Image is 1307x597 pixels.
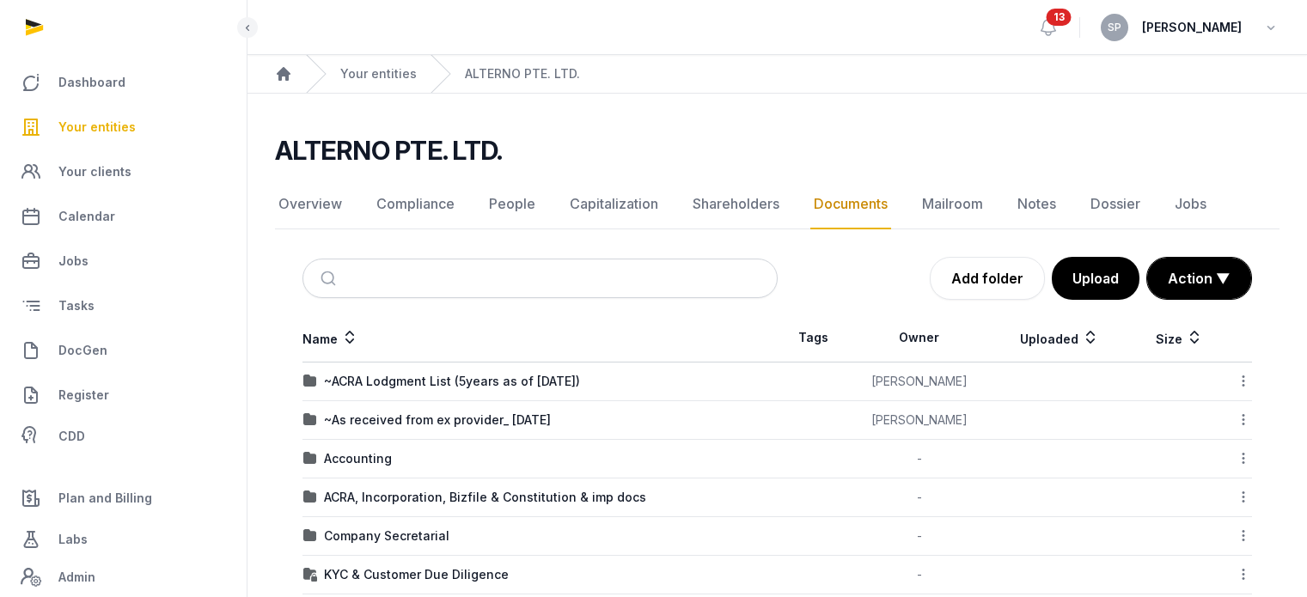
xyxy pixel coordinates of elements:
[850,440,989,478] td: -
[14,375,233,416] a: Register
[303,568,317,582] img: folder-locked-icon.svg
[14,419,233,454] a: CDD
[989,314,1131,362] th: Uploaded
[14,330,233,371] a: DocGen
[58,426,85,447] span: CDD
[303,413,317,427] img: folder.svg
[810,180,891,229] a: Documents
[58,340,107,361] span: DocGen
[14,241,233,282] a: Jobs
[58,117,136,137] span: Your entities
[247,55,1307,94] nav: Breadcrumb
[1087,180,1144,229] a: Dossier
[324,489,646,506] div: ACRA, Incorporation, Bizfile & Constitution & imp docs
[919,180,986,229] a: Mailroom
[14,519,233,560] a: Labs
[275,180,345,229] a: Overview
[58,206,115,227] span: Calendar
[465,65,580,82] a: ALTERNO PTE. LTD.
[850,401,989,440] td: [PERSON_NAME]
[275,135,502,166] h2: ALTERNO PTE. LTD.
[14,478,233,519] a: Plan and Billing
[373,180,458,229] a: Compliance
[850,556,989,594] td: -
[58,529,88,550] span: Labs
[324,527,449,545] div: Company Secretarial
[1108,22,1121,33] span: SP
[1052,257,1139,300] button: Upload
[1142,17,1242,38] span: [PERSON_NAME]
[275,180,1280,229] nav: Tabs
[303,375,317,388] img: folder.svg
[58,251,89,271] span: Jobs
[14,560,233,594] a: Admin
[1147,258,1251,299] button: Action ▼
[486,180,539,229] a: People
[340,65,417,82] a: Your entities
[303,490,317,504] img: folder.svg
[850,362,989,401] td: [PERSON_NAME]
[14,285,233,326] a: Tasks
[302,314,778,362] th: Name
[324,411,551,429] div: ~As received from ex provider_ [DATE]
[14,62,233,103] a: Dashboard
[58,567,95,588] span: Admin
[1014,180,1060,229] a: Notes
[930,257,1045,300] a: Add folder
[310,259,351,297] button: Submit
[850,478,989,517] td: -
[58,385,109,405] span: Register
[58,295,95,316] span: Tasks
[1047,9,1072,26] span: 13
[324,450,392,467] div: Accounting
[689,180,783,229] a: Shareholders
[14,196,233,237] a: Calendar
[14,107,233,148] a: Your entities
[778,314,850,362] th: Tags
[58,488,152,509] span: Plan and Billing
[1131,314,1227,362] th: Size
[324,566,509,583] div: KYC & Customer Due Diligence
[850,517,989,556] td: -
[850,314,989,362] th: Owner
[566,180,662,229] a: Capitalization
[1101,14,1128,41] button: SP
[58,161,131,182] span: Your clients
[324,373,580,390] div: ~ACRA Lodgment List (5years as of [DATE])
[303,529,317,543] img: folder.svg
[58,72,125,93] span: Dashboard
[14,151,233,192] a: Your clients
[1171,180,1210,229] a: Jobs
[303,452,317,466] img: folder.svg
